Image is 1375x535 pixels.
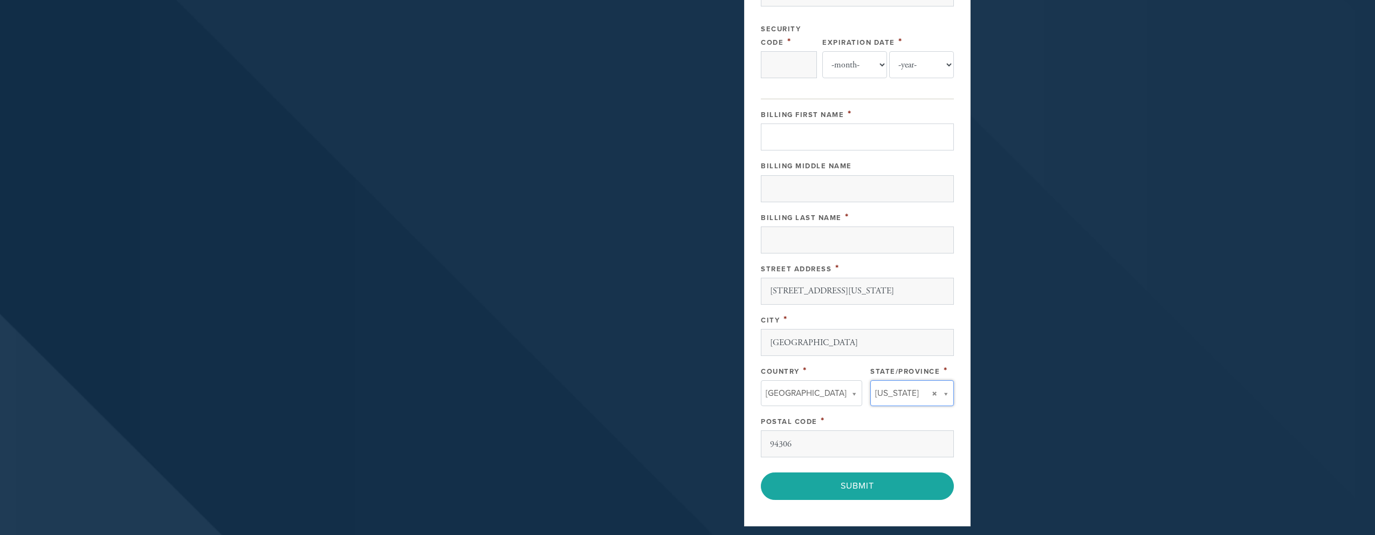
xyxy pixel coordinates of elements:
[822,38,895,47] label: Expiration Date
[761,265,831,273] label: Street Address
[848,108,852,120] span: This field is required.
[889,51,954,78] select: Expiration Date year
[822,51,887,78] select: Expiration Date month
[870,367,940,376] label: State/Province
[761,380,862,406] a: [GEOGRAPHIC_DATA]
[761,214,842,222] label: Billing Last Name
[761,162,852,170] label: Billing Middle Name
[875,386,919,400] span: [US_STATE]
[944,365,948,376] span: This field is required.
[761,111,844,119] label: Billing First Name
[787,36,792,47] span: This field is required.
[761,25,801,47] label: Security Code
[761,417,817,426] label: Postal Code
[761,472,954,499] input: Submit
[821,415,825,427] span: This field is required.
[898,36,903,47] span: This field is required.
[766,386,847,400] span: [GEOGRAPHIC_DATA]
[835,262,840,274] span: This field is required.
[803,365,807,376] span: This field is required.
[870,380,954,406] a: [US_STATE]
[761,367,800,376] label: Country
[783,313,788,325] span: This field is required.
[761,316,780,325] label: City
[845,211,849,223] span: This field is required.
